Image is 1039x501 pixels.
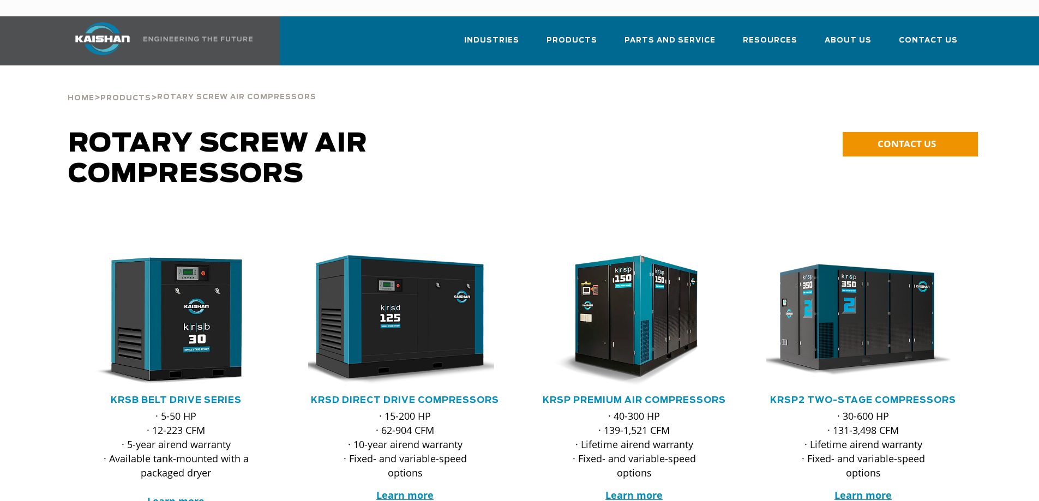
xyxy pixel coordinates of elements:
[899,34,958,47] span: Contact Us
[79,255,273,386] div: krsb30
[758,255,952,386] img: krsp350
[100,93,151,102] a: Products
[111,396,242,405] a: KRSB Belt Drive Series
[300,255,494,386] img: krsd125
[311,396,499,405] a: KRSD Direct Drive Compressors
[624,26,716,63] a: Parts and Service
[624,34,716,47] span: Parts and Service
[100,95,151,102] span: Products
[743,34,797,47] span: Resources
[68,93,94,102] a: Home
[68,95,94,102] span: Home
[62,16,255,65] a: Kaishan USA
[899,26,958,63] a: Contact Us
[546,26,597,63] a: Products
[529,255,723,386] img: krsp150
[71,255,265,386] img: krsb30
[743,26,797,63] a: Resources
[559,409,710,480] p: · 40-300 HP · 139-1,521 CFM · Lifetime airend warranty · Fixed- and variable-speed options
[157,94,316,101] span: Rotary Screw Air Compressors
[68,65,316,107] div: > >
[464,34,519,47] span: Industries
[62,22,143,55] img: kaishan logo
[537,255,731,386] div: krsp150
[843,132,978,156] a: CONTACT US
[543,396,726,405] a: KRSP Premium Air Compressors
[464,26,519,63] a: Industries
[878,137,936,150] span: CONTACT US
[788,409,939,480] p: · 30-600 HP · 131-3,498 CFM · Lifetime airend warranty · Fixed- and variable-speed options
[546,34,597,47] span: Products
[825,26,872,63] a: About Us
[330,409,481,480] p: · 15-200 HP · 62-904 CFM · 10-year airend warranty · Fixed- and variable-speed options
[143,37,253,41] img: Engineering the future
[770,396,956,405] a: KRSP2 Two-Stage Compressors
[68,131,368,188] span: Rotary Screw Air Compressors
[308,255,502,386] div: krsd125
[766,255,960,386] div: krsp350
[825,34,872,47] span: About Us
